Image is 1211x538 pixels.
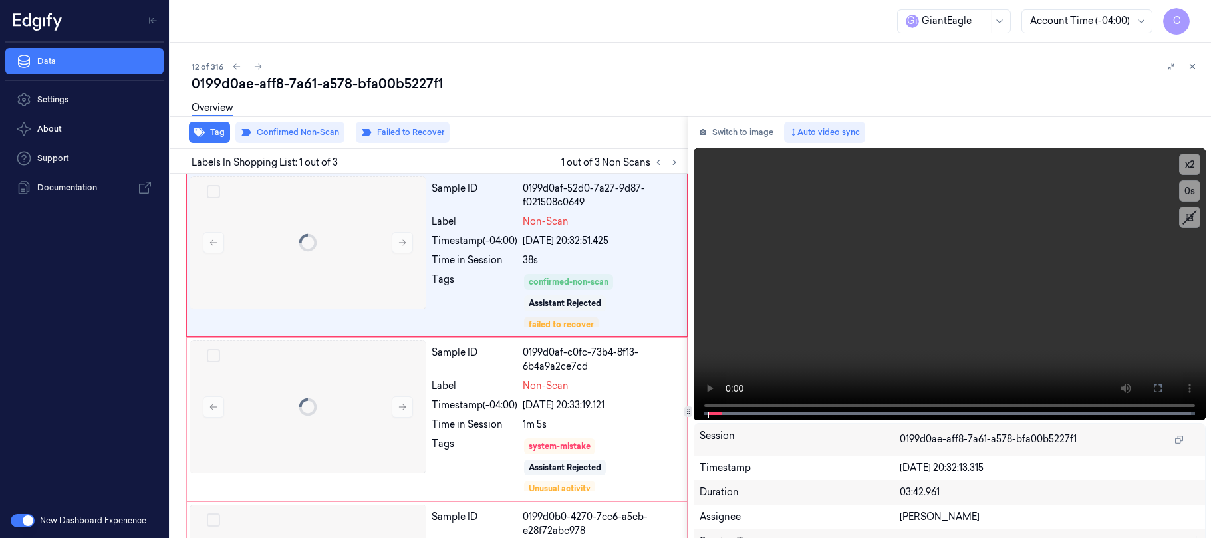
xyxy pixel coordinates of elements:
[432,379,517,393] div: Label
[142,10,164,31] button: Toggle Navigation
[523,346,679,374] div: 0199d0af-c0fc-73b4-8f13-6b4a9a2ce7cd
[529,319,594,331] div: failed to recover
[5,116,164,142] button: About
[523,234,679,248] div: [DATE] 20:32:51.425
[529,483,591,495] div: Unusual activity
[432,253,517,267] div: Time in Session
[189,122,230,143] button: Tag
[523,398,679,412] div: [DATE] 20:33:19.121
[432,418,517,432] div: Time in Session
[192,61,223,72] span: 12 of 316
[432,437,517,493] div: Tags
[432,215,517,229] div: Label
[1179,154,1200,175] button: x2
[700,510,900,524] div: Assignee
[694,122,779,143] button: Switch to image
[432,510,517,538] div: Sample ID
[700,429,900,450] div: Session
[529,276,608,288] div: confirmed-non-scan
[523,510,679,538] div: 0199d0b0-4270-7cc6-a5cb-e28f72abc978
[192,101,233,116] a: Overview
[523,379,569,393] span: Non-Scan
[523,215,569,229] span: Non-Scan
[523,253,679,267] div: 38s
[900,485,1200,499] div: 03:42.961
[900,432,1077,446] span: 0199d0ae-aff8-7a61-a578-bfa00b5227f1
[356,122,450,143] button: Failed to Recover
[207,513,220,527] button: Select row
[432,182,517,209] div: Sample ID
[561,154,682,170] span: 1 out of 3 Non Scans
[432,346,517,374] div: Sample ID
[192,156,338,170] span: Labels In Shopping List: 1 out of 3
[700,461,900,475] div: Timestamp
[432,398,517,412] div: Timestamp (-04:00)
[235,122,344,143] button: Confirmed Non-Scan
[207,349,220,362] button: Select row
[906,15,919,28] span: G i
[1179,180,1200,202] button: 0s
[432,273,517,329] div: Tags
[700,485,900,499] div: Duration
[5,86,164,113] a: Settings
[5,48,164,74] a: Data
[207,185,220,198] button: Select row
[784,122,865,143] button: Auto video sync
[529,297,601,309] div: Assistant Rejected
[900,461,1200,475] div: [DATE] 20:32:13.315
[529,462,601,473] div: Assistant Rejected
[192,74,1200,93] div: 0199d0ae-aff8-7a61-a578-bfa00b5227f1
[900,510,1200,524] div: [PERSON_NAME]
[523,182,679,209] div: 0199d0af-52d0-7a27-9d87-f021508c0649
[5,145,164,172] a: Support
[5,174,164,201] a: Documentation
[432,234,517,248] div: Timestamp (-04:00)
[523,418,679,432] div: 1m 5s
[529,440,591,452] div: system-mistake
[1163,8,1190,35] button: C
